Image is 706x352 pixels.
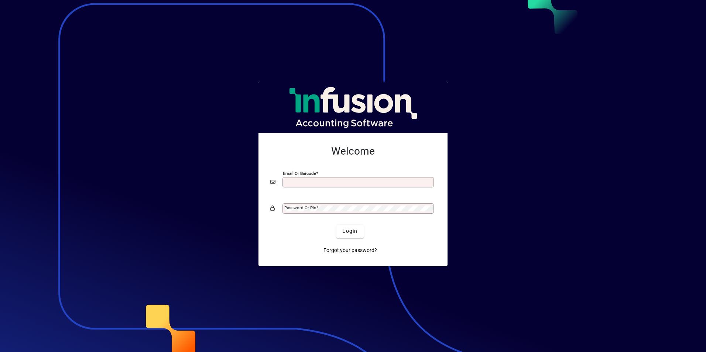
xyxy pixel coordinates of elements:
span: Forgot your password? [323,246,377,254]
span: Login [342,227,357,235]
mat-label: Password or Pin [284,205,316,210]
h2: Welcome [270,145,436,158]
a: Forgot your password? [321,244,380,257]
button: Login [336,225,363,238]
mat-label: Email or Barcode [283,170,316,176]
